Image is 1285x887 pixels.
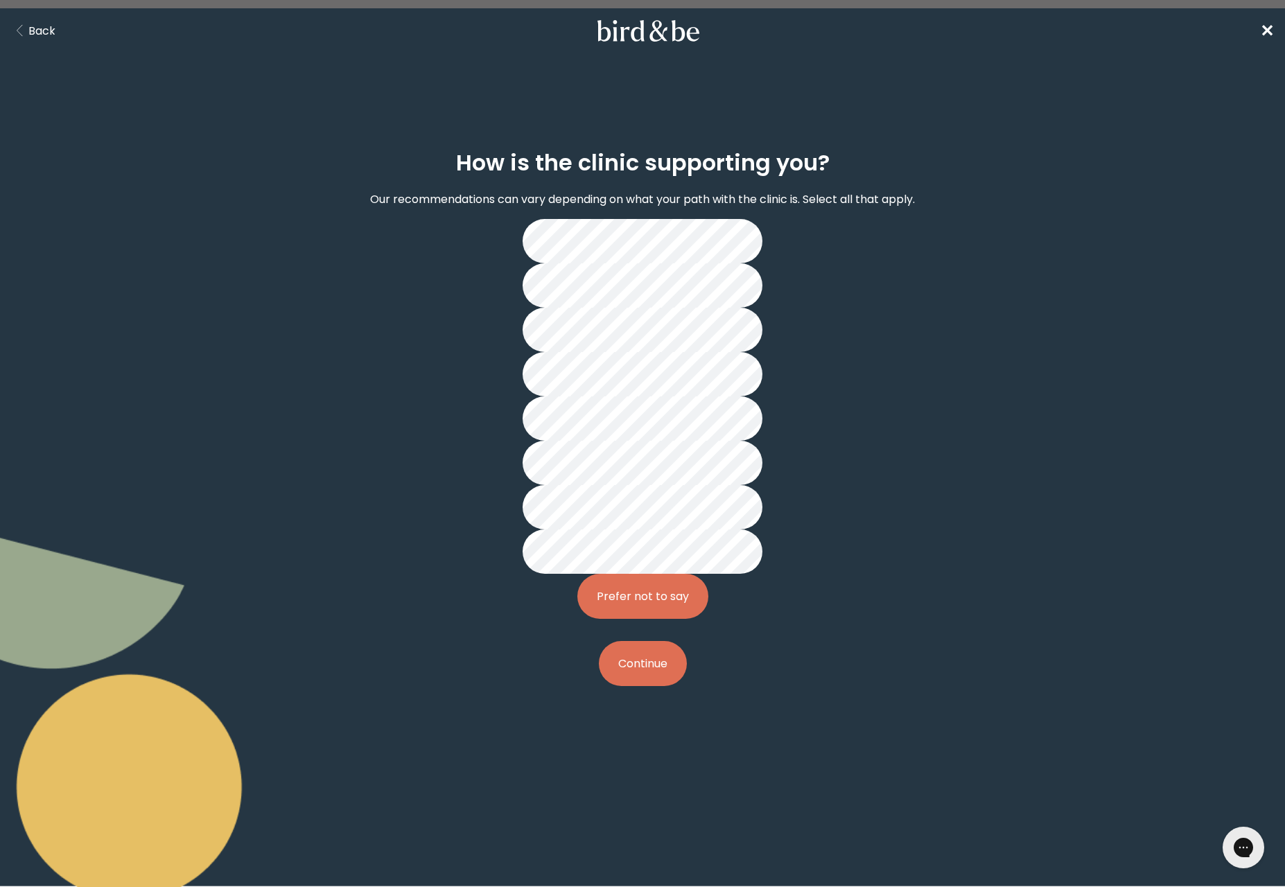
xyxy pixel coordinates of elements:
[599,641,687,686] button: Continue
[1260,19,1274,42] span: ✕
[456,146,830,179] h2: How is the clinic supporting you?
[370,191,915,208] p: Our recommendations can vary depending on what your path with the clinic is. Select all that apply.
[1216,822,1271,873] iframe: Gorgias live chat messenger
[577,574,708,619] button: Prefer not to say
[11,22,55,39] button: Back Button
[1260,19,1274,43] a: ✕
